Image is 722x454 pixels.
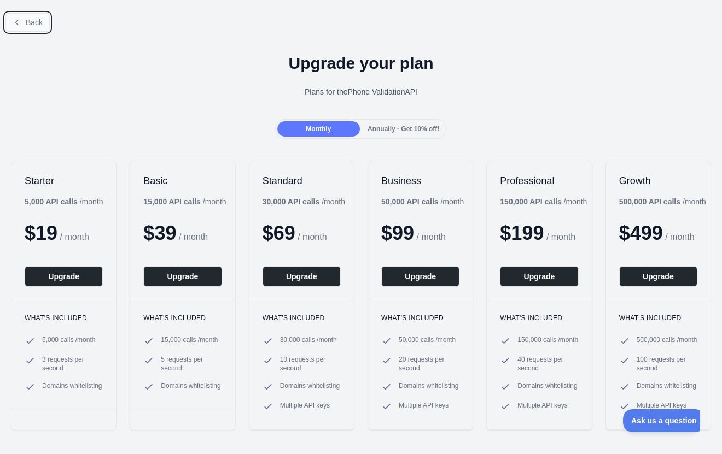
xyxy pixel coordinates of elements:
[623,409,700,432] iframe: Toggle Customer Support
[619,222,663,244] span: $ 499
[619,196,706,207] div: / month
[381,197,439,206] b: 50,000 API calls
[500,174,578,187] h2: Professional
[500,196,587,207] div: / month
[381,174,459,187] h2: Business
[619,174,697,187] h2: Growth
[500,197,561,206] b: 150,000 API calls
[263,222,295,244] span: $ 69
[263,196,345,207] div: / month
[381,222,414,244] span: $ 99
[619,197,680,206] b: 500,000 API calls
[263,197,320,206] b: 30,000 API calls
[381,196,464,207] div: / month
[500,222,544,244] span: $ 199
[263,174,341,187] h2: Standard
